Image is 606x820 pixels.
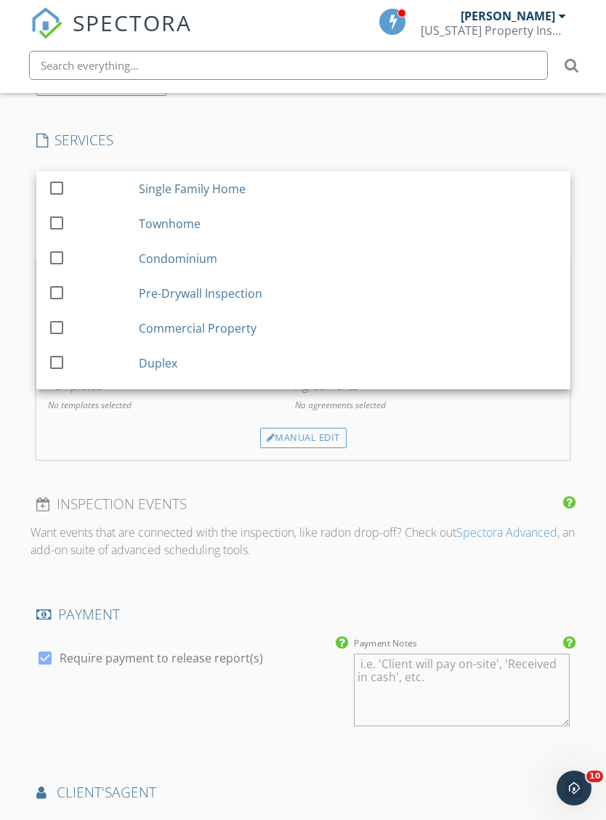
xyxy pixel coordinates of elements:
h4: PAYMENT [36,605,570,624]
h4: INSPECTION EVENTS [36,495,570,513]
div: Single Family Home [139,180,246,198]
span: 10 [586,771,603,782]
div: Pre-Drywall Inspection [139,285,262,302]
div: [PERSON_NAME] [461,9,555,23]
span: client's [57,782,112,802]
div: Georgia Property Inspectors [421,23,566,38]
h4: SERVICES [36,131,570,150]
div: Townhome [139,215,201,232]
label: Require payment to release report(s) [60,651,263,665]
div: Commercial Property [139,320,256,337]
p: No agreements selected [295,399,558,412]
p: No templates selected [48,399,295,412]
a: Spectora Advanced [456,524,557,540]
div: Duplex [139,354,177,372]
iframe: Intercom live chat [557,771,591,805]
span: SPECTORA [73,7,192,38]
h4: AGENT [36,783,570,802]
img: The Best Home Inspection Software - Spectora [31,7,62,39]
p: Want events that are connected with the inspection, like radon drop-off? Check out , an add-on su... [31,524,576,559]
input: Search everything... [29,51,548,80]
div: Condominium [139,250,217,267]
div: Manual Edit [260,428,347,448]
a: SPECTORA [31,20,192,50]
